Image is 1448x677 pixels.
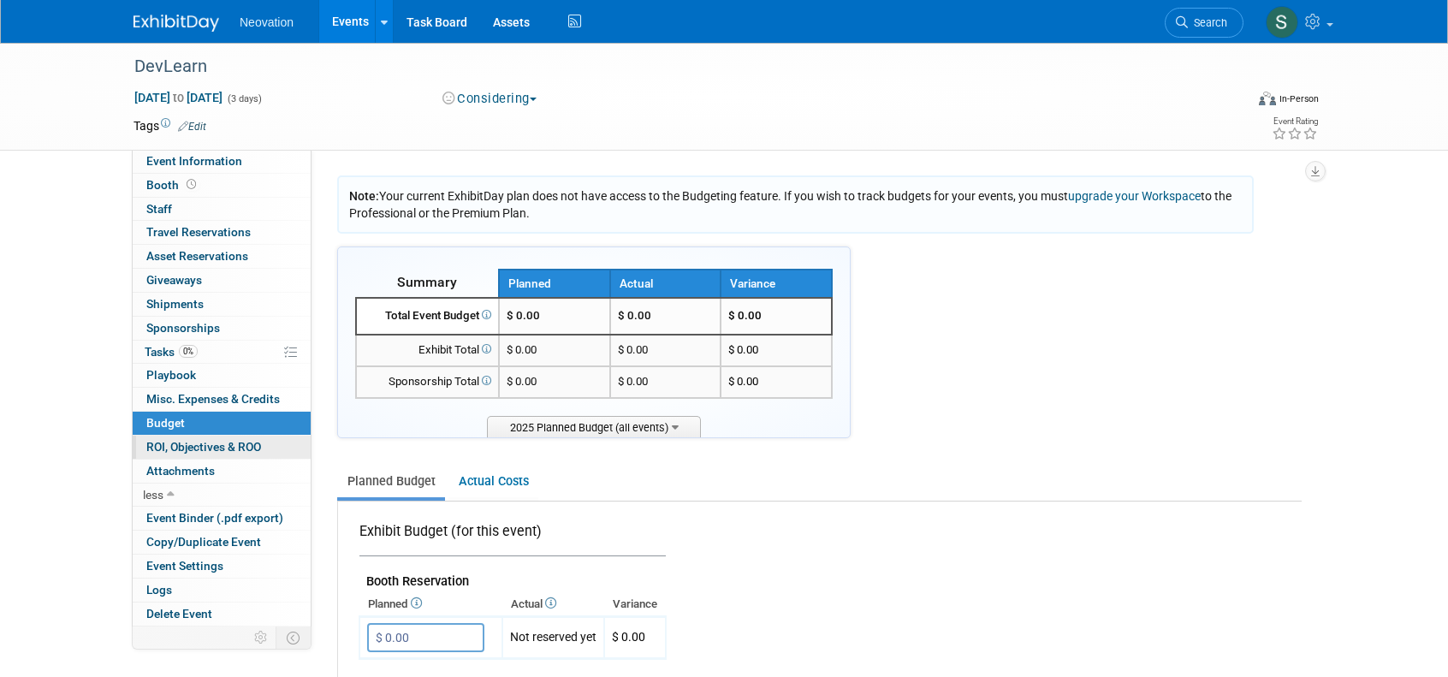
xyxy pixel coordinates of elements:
[604,592,666,616] th: Variance
[502,592,604,616] th: Actual
[146,440,261,454] span: ROI, Objectives & ROO
[133,412,311,435] a: Budget
[170,91,187,104] span: to
[133,364,311,387] a: Playbook
[133,507,311,530] a: Event Binder (.pdf export)
[364,374,491,390] div: Sponsorship Total
[146,511,283,525] span: Event Binder (.pdf export)
[1259,92,1276,105] img: Format-Inperson.png
[133,579,311,602] a: Logs
[507,375,537,388] span: $ 0.00
[349,189,379,203] span: Note:
[146,535,261,549] span: Copy/Duplicate Event
[133,603,311,626] a: Delete Event
[146,202,172,216] span: Staff
[146,154,242,168] span: Event Information
[183,178,199,191] span: Booth not reserved yet
[133,555,311,578] a: Event Settings
[134,117,206,134] td: Tags
[133,531,311,554] a: Copy/Duplicate Event
[146,321,220,335] span: Sponsorships
[133,198,311,221] a: Staff
[133,317,311,340] a: Sponsorships
[145,345,198,359] span: Tasks
[133,484,311,507] a: less
[133,221,311,244] a: Travel Reservations
[133,436,311,459] a: ROI, Objectives & ROO
[146,607,212,621] span: Delete Event
[146,464,215,478] span: Attachments
[146,249,248,263] span: Asset Reservations
[146,392,280,406] span: Misc. Expenses & Credits
[146,559,223,573] span: Event Settings
[487,416,701,437] span: 2025 Planned Budget (all events)
[1272,117,1318,126] div: Event Rating
[179,345,198,358] span: 0%
[337,466,445,497] a: Planned Budget
[146,416,185,430] span: Budget
[728,309,762,322] span: $ 0.00
[499,270,610,298] th: Planned
[502,617,604,659] td: Not reserved yet
[146,225,251,239] span: Travel Reservations
[610,366,721,398] td: $ 0.00
[448,466,538,497] a: Actual Costs
[1165,8,1243,38] a: Search
[134,15,219,32] img: ExhibitDay
[133,174,311,197] a: Booth
[1279,92,1319,105] div: In-Person
[359,556,666,593] td: Booth Reservation
[146,297,204,311] span: Shipments
[436,90,543,108] button: Considering
[143,488,163,502] span: less
[1068,189,1201,203] a: upgrade your Workspace
[246,627,276,649] td: Personalize Event Tab Strip
[1266,6,1298,39] img: Susan Hurrell
[134,90,223,105] span: [DATE] [DATE]
[133,150,311,173] a: Event Information
[397,274,457,290] span: Summary
[610,335,721,366] td: $ 0.00
[612,630,645,644] span: $ 0.00
[226,93,262,104] span: (3 days)
[728,343,758,356] span: $ 0.00
[133,341,311,364] a: Tasks0%
[507,309,540,322] span: $ 0.00
[133,460,311,483] a: Attachments
[146,178,199,192] span: Booth
[1188,16,1227,29] span: Search
[364,308,491,324] div: Total Event Budget
[276,627,312,649] td: Toggle Event Tabs
[133,293,311,316] a: Shipments
[178,121,206,133] a: Edit
[146,583,172,597] span: Logs
[240,15,294,29] span: Neovation
[1142,89,1319,115] div: Event Format
[128,51,1218,82] div: DevLearn
[364,342,491,359] div: Exhibit Total
[133,245,311,268] a: Asset Reservations
[133,388,311,411] a: Misc. Expenses & Credits
[359,592,502,616] th: Planned
[610,298,721,335] td: $ 0.00
[610,270,721,298] th: Actual
[728,375,758,388] span: $ 0.00
[349,189,1231,220] span: Your current ExhibitDay plan does not have access to the Budgeting feature. If you wish to track ...
[507,343,537,356] span: $ 0.00
[146,273,202,287] span: Giveaways
[721,270,832,298] th: Variance
[133,269,311,292] a: Giveaways
[146,368,196,382] span: Playbook
[359,522,659,550] div: Exhibit Budget (for this event)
